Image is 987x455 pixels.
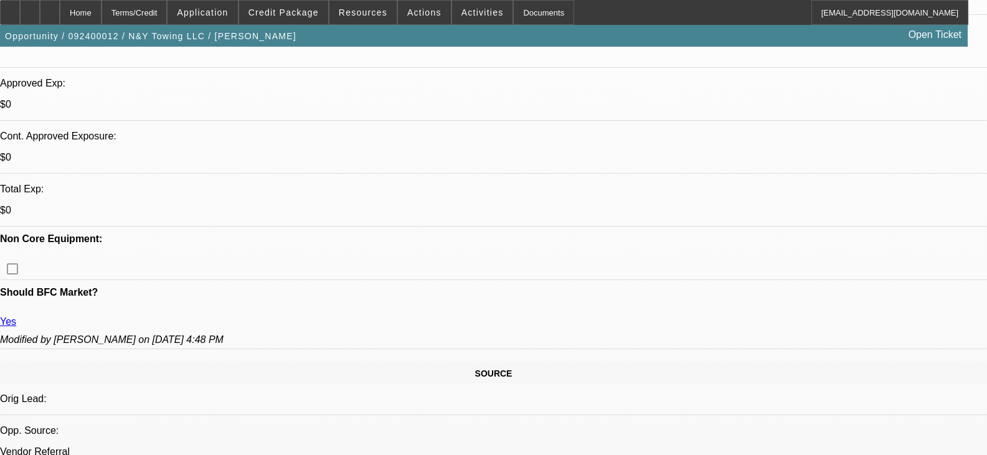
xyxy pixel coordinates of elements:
[177,7,228,17] span: Application
[398,1,451,24] button: Actions
[239,1,328,24] button: Credit Package
[5,31,296,41] span: Opportunity / 092400012 / N&Y Towing LLC / [PERSON_NAME]
[461,7,504,17] span: Activities
[339,7,387,17] span: Resources
[452,1,513,24] button: Activities
[329,1,397,24] button: Resources
[904,24,966,45] a: Open Ticket
[248,7,319,17] span: Credit Package
[475,368,512,378] span: SOURCE
[407,7,442,17] span: Actions
[168,1,237,24] button: Application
